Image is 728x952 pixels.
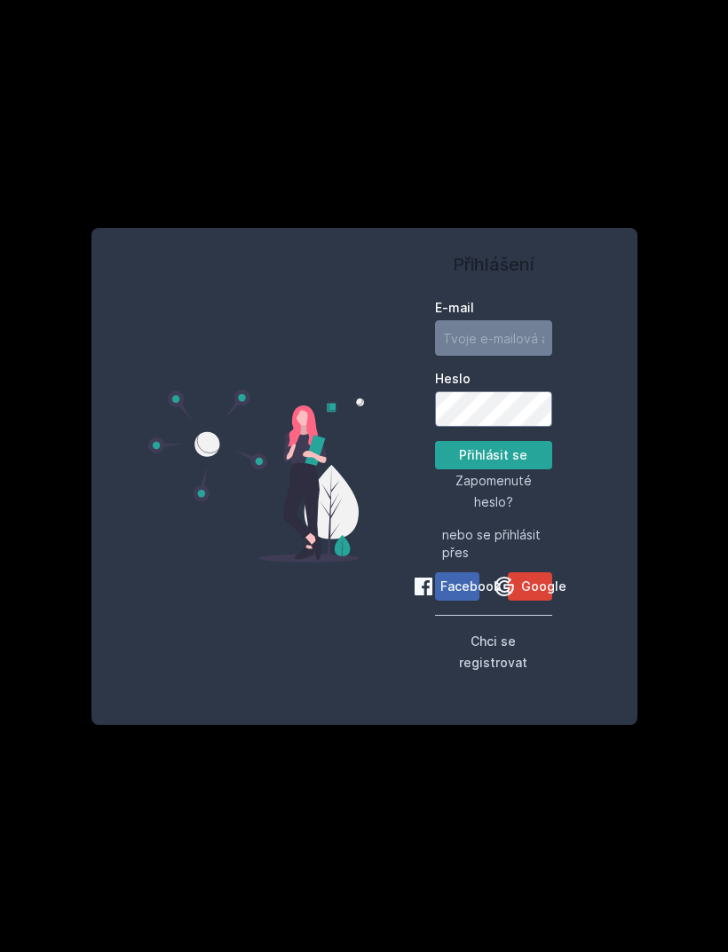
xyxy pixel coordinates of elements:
span: Google [521,578,566,595]
button: Chci se registrovat [435,630,552,673]
button: Google [508,572,552,601]
button: Přihlásit se [435,441,552,469]
span: Chci se registrovat [459,633,527,670]
span: Facebook [440,578,501,595]
button: Facebook [435,572,479,601]
span: nebo se přihlásit přes [442,526,545,562]
h1: Přihlášení [435,251,552,278]
span: Zapomenuté heslo? [455,473,532,509]
label: E-mail [435,299,552,317]
input: Tvoje e-mailová adresa [435,320,552,356]
label: Heslo [435,370,552,388]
